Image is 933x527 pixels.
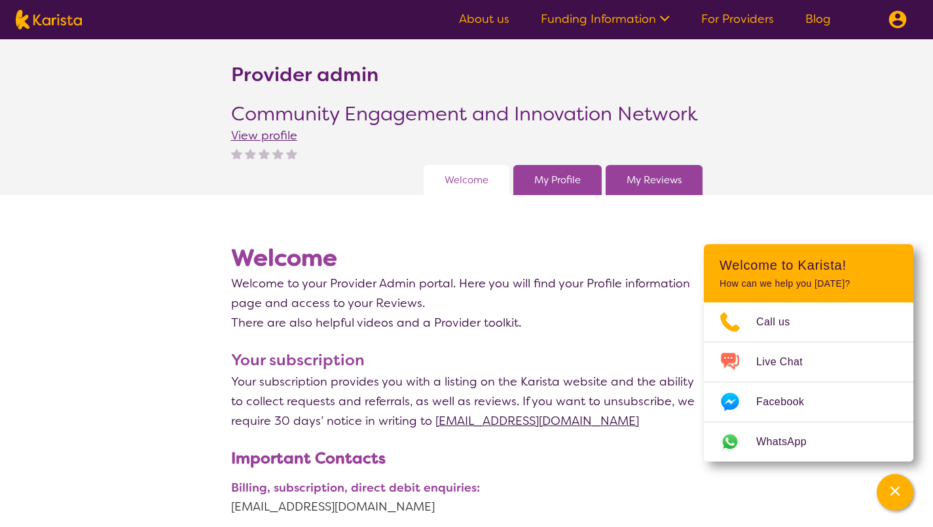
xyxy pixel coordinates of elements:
[231,102,698,126] h2: Community Engagement and Innovation Network
[459,11,509,27] a: About us
[445,170,488,190] a: Welcome
[231,448,386,469] b: Important Contacts
[704,422,913,462] a: Web link opens in a new tab.
[756,352,818,372] span: Live Chat
[16,10,82,29] img: Karista logo
[231,348,703,372] h3: Your subscription
[231,372,703,431] p: Your subscription provides you with a listing on the Karista website and the ability to collect r...
[756,312,806,332] span: Call us
[720,278,898,289] p: How can we help you [DATE]?
[756,392,820,412] span: Facebook
[534,170,581,190] a: My Profile
[701,11,774,27] a: For Providers
[627,170,682,190] a: My Reviews
[272,148,284,159] img: nonereviewstar
[231,313,703,333] p: There are also helpful videos and a Provider toolkit.
[877,474,913,511] button: Channel Menu
[231,497,703,517] a: [EMAIL_ADDRESS][DOMAIN_NAME]
[704,302,913,462] ul: Choose channel
[720,257,898,273] h2: Welcome to Karista!
[231,63,378,86] h2: Provider admin
[231,242,703,274] h1: Welcome
[231,148,242,159] img: nonereviewstar
[435,413,639,429] a: [EMAIL_ADDRESS][DOMAIN_NAME]
[541,11,670,27] a: Funding Information
[704,244,913,462] div: Channel Menu
[805,11,831,27] a: Blog
[286,148,297,159] img: nonereviewstar
[231,479,703,497] p: Billing, subscription, direct debit enquiries:
[756,432,822,452] span: WhatsApp
[259,148,270,159] img: nonereviewstar
[231,274,703,313] p: Welcome to your Provider Admin portal. Here you will find your Profile information page and acces...
[231,128,297,143] a: View profile
[888,10,907,29] img: menu
[245,148,256,159] img: nonereviewstar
